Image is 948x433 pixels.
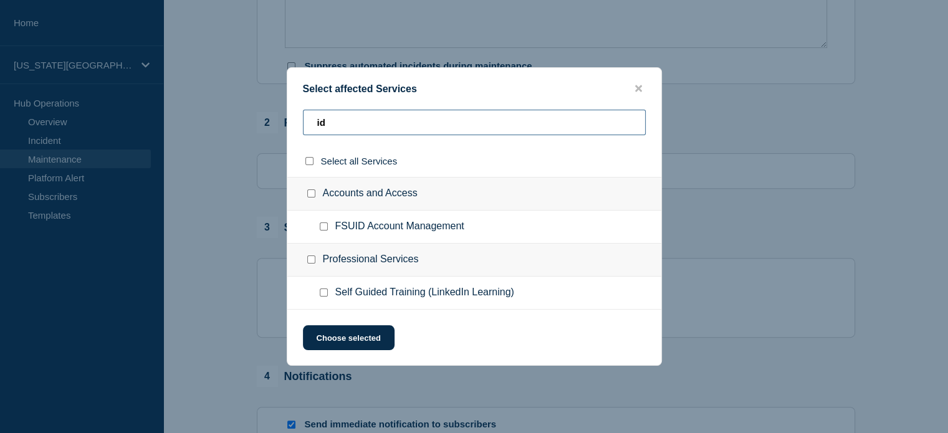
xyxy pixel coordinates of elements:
input: Self Guided Training (LinkedIn Learning) checkbox [320,288,328,297]
div: Select affected Services [287,83,661,95]
input: Search [303,110,646,135]
span: Self Guided Training (LinkedIn Learning) [335,287,514,299]
input: FSUID Account Management checkbox [320,222,328,231]
div: Professional Services [287,244,661,277]
input: Accounts and Access checkbox [307,189,315,197]
input: Professional Services checkbox [307,255,315,264]
div: Accounts and Access [287,177,661,211]
span: FSUID Account Management [335,221,464,233]
input: select all checkbox [305,157,314,165]
span: Select all Services [321,156,398,166]
button: close button [631,83,646,95]
button: Choose selected [303,325,395,350]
